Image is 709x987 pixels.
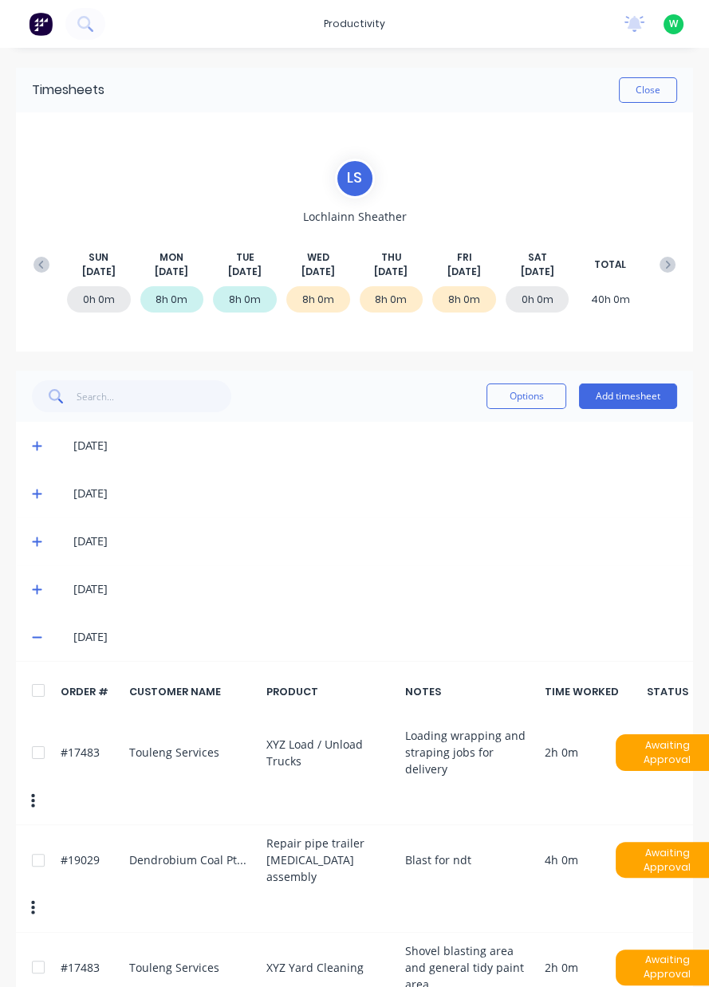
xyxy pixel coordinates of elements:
span: [DATE] [301,265,335,279]
span: SAT [528,250,547,265]
span: SUN [89,250,108,265]
button: Close [619,77,677,103]
img: Factory [29,12,53,36]
div: CUSTOMER NAME [129,684,257,699]
div: [DATE] [73,628,677,646]
div: 0h 0m [506,286,569,313]
button: Options [486,383,566,409]
span: FRI [456,250,471,265]
span: [DATE] [155,265,188,279]
div: NOTES [405,684,535,699]
div: 8h 0m [432,286,496,313]
div: productivity [316,12,393,36]
span: W [669,17,678,31]
div: PRODUCT [266,684,396,699]
span: THU [381,250,401,265]
div: Timesheets [32,81,104,100]
div: 8h 0m [286,286,350,313]
input: Search... [77,380,232,412]
span: [DATE] [82,265,116,279]
span: [DATE] [374,265,408,279]
div: 8h 0m [213,286,277,313]
div: 40h 0m [578,286,642,313]
div: 8h 0m [140,286,204,313]
div: L S [335,159,375,199]
span: TOTAL [594,258,626,272]
button: Add timesheet [579,383,677,409]
div: [DATE] [73,580,677,598]
div: 0h 0m [67,286,131,313]
div: [DATE] [73,533,677,550]
div: [DATE] [73,437,677,454]
div: STATUS [657,684,677,699]
span: Lochlainn Sheather [303,208,407,225]
div: ORDER # [61,684,120,699]
span: TUE [236,250,254,265]
span: [DATE] [447,265,481,279]
div: TIME WORKED [545,684,648,699]
div: [DATE] [73,485,677,502]
span: [DATE] [228,265,262,279]
span: [DATE] [521,265,554,279]
span: MON [160,250,183,265]
div: 8h 0m [360,286,423,313]
span: WED [307,250,329,265]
